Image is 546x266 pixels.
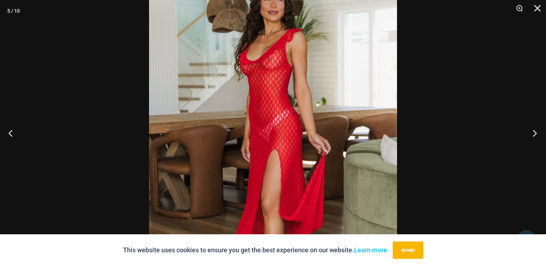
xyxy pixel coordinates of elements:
div: 5 / 10 [7,5,20,16]
p: This website uses cookies to ensure you get the best experience on our website. [123,245,387,256]
button: Next [519,115,546,151]
a: Learn more [354,246,387,254]
button: Accept [393,241,423,259]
